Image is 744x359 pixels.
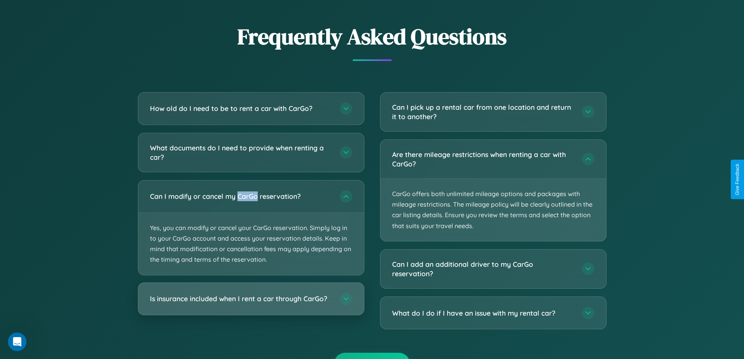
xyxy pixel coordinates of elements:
[138,21,607,52] h2: Frequently Asked Questions
[150,104,332,113] h3: How old do I need to be to rent a car with CarGo?
[150,191,332,201] h3: Can I modify or cancel my CarGo reservation?
[8,332,27,351] iframe: Intercom live chat
[392,259,574,279] h3: Can I add an additional driver to my CarGo reservation?
[138,213,364,275] p: Yes, you can modify or cancel your CarGo reservation. Simply log in to your CarGo account and acc...
[150,143,332,162] h3: What documents do I need to provide when renting a car?
[392,102,574,121] h3: Can I pick up a rental car from one location and return it to another?
[380,179,606,241] p: CarGo offers both unlimited mileage options and packages with mileage restrictions. The mileage p...
[735,164,740,195] div: Give Feedback
[150,294,332,304] h3: Is insurance included when I rent a car through CarGo?
[392,308,574,318] h3: What do I do if I have an issue with my rental car?
[392,150,574,169] h3: Are there mileage restrictions when renting a car with CarGo?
